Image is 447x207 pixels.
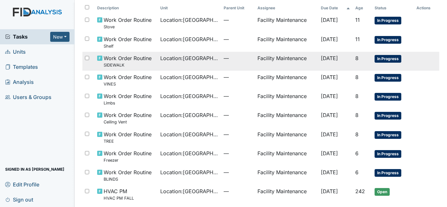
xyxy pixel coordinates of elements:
span: 6 [355,150,359,157]
span: Work Order Routine TREE [104,130,152,144]
small: Stove [104,24,152,30]
span: In Progress [375,55,401,63]
span: — [224,187,252,195]
span: — [224,111,252,119]
small: BLINDS [104,176,152,182]
small: Limbs [104,100,152,106]
span: In Progress [375,112,401,120]
span: In Progress [375,150,401,158]
span: — [224,54,252,62]
span: [DATE] [321,169,338,175]
td: Facility Maintenance [255,109,318,128]
span: Location : [GEOGRAPHIC_DATA] [161,35,219,43]
small: Shelf [104,43,152,49]
span: In Progress [375,93,401,101]
span: Location : [GEOGRAPHIC_DATA] [161,130,219,138]
small: SIDEWALK [104,62,152,68]
span: Units [5,47,26,57]
span: 8 [355,55,359,61]
span: In Progress [375,169,401,177]
small: HVAC PM FALL [104,195,134,201]
td: Facility Maintenance [255,33,318,52]
span: Work Order Routine Ceiling Vent [104,111,152,125]
span: — [224,35,252,43]
small: Freezer [104,157,152,163]
span: In Progress [375,36,401,44]
th: Toggle SortBy [318,3,352,14]
th: Toggle SortBy [221,3,255,14]
span: [DATE] [321,36,338,42]
span: Location : [GEOGRAPHIC_DATA] [161,168,219,176]
input: Toggle All Rows Selected [85,5,89,9]
span: Signed in as [PERSON_NAME] [5,164,64,174]
span: Location : [GEOGRAPHIC_DATA] [161,111,219,119]
span: In Progress [375,131,401,139]
span: Work Order Routine Stove [104,16,152,30]
small: Ceiling Vent [104,119,152,125]
span: Location : [GEOGRAPHIC_DATA] [161,16,219,24]
span: Users & Groups [5,92,51,102]
span: In Progress [375,74,401,82]
th: Toggle SortBy [158,3,221,14]
span: Sign out [5,194,33,204]
span: [DATE] [321,74,338,80]
span: Work Order Routine VINES [104,73,152,87]
span: [DATE] [321,55,338,61]
th: Assignee [255,3,318,14]
span: — [224,16,252,24]
span: — [224,149,252,157]
span: Edit Profile [5,179,39,189]
small: TREE [104,138,152,144]
span: Open [375,188,390,196]
th: Toggle SortBy [353,3,372,14]
span: [DATE] [321,17,338,23]
span: 8 [355,131,359,138]
span: 11 [355,17,360,23]
td: Facility Maintenance [255,147,318,166]
small: VINES [104,81,152,87]
span: Location : [GEOGRAPHIC_DATA] [161,73,219,81]
span: 242 [355,188,365,194]
td: Facility Maintenance [255,14,318,32]
td: Facility Maintenance [255,185,318,204]
span: — [224,130,252,138]
span: Location : [GEOGRAPHIC_DATA] [161,149,219,157]
span: Templates [5,62,38,72]
span: [DATE] [321,131,338,138]
span: Work Order Routine Shelf [104,35,152,49]
td: Facility Maintenance [255,90,318,109]
span: 8 [355,93,359,99]
span: Analysis [5,77,34,87]
span: In Progress [375,17,401,24]
span: Work Order Routine BLINDS [104,168,152,182]
td: Facility Maintenance [255,128,318,147]
span: 8 [355,74,359,80]
button: New [50,32,70,42]
span: [DATE] [321,93,338,99]
th: Toggle SortBy [95,3,158,14]
td: Facility Maintenance [255,52,318,71]
th: Toggle SortBy [372,3,414,14]
span: Work Order Routine Limbs [104,92,152,106]
span: — [224,92,252,100]
span: [DATE] [321,112,338,118]
span: 6 [355,169,359,175]
th: Actions [414,3,439,14]
span: Work Order Routine SIDEWALK [104,54,152,68]
span: Location : [GEOGRAPHIC_DATA] [161,92,219,100]
span: Work Order Routine Freezer [104,149,152,163]
span: [DATE] [321,150,338,157]
a: Tasks [5,33,50,40]
span: [DATE] [321,188,338,194]
span: — [224,168,252,176]
span: 8 [355,112,359,118]
td: Facility Maintenance [255,166,318,185]
span: HVAC PM HVAC PM FALL [104,187,134,201]
span: — [224,73,252,81]
td: Facility Maintenance [255,71,318,90]
span: Location : [GEOGRAPHIC_DATA] [161,187,219,195]
span: 11 [355,36,360,42]
span: Location : [GEOGRAPHIC_DATA] [161,54,219,62]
